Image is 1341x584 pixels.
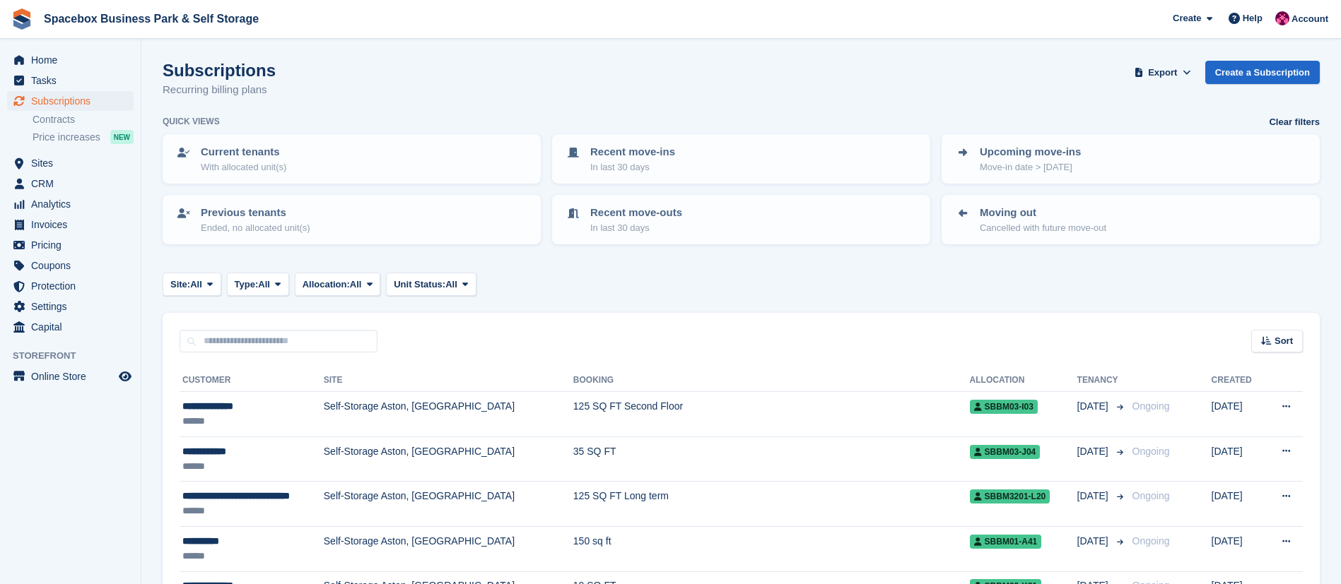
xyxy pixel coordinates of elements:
td: Self-Storage Aston, [GEOGRAPHIC_DATA] [324,526,573,571]
th: Customer [180,369,324,392]
a: Moving out Cancelled with future move-out [943,196,1318,243]
span: SBBM3201-L20 [970,489,1050,503]
span: Account [1292,12,1328,26]
span: [DATE] [1077,444,1111,459]
td: 150 sq ft [573,526,970,571]
span: SBBM03-I03 [970,400,1038,414]
a: menu [7,235,134,255]
a: Recent move-outs In last 30 days [554,196,929,243]
td: Self-Storage Aston, [GEOGRAPHIC_DATA] [324,482,573,527]
a: Spacebox Business Park & Self Storage [38,7,264,30]
a: Current tenants With allocated unit(s) [164,136,539,182]
button: Site: All [163,273,221,296]
p: Previous tenants [201,205,310,221]
span: Help [1243,11,1263,25]
th: Tenancy [1077,369,1127,392]
a: Create a Subscription [1205,61,1320,84]
a: Upcoming move-ins Move-in date > [DATE] [943,136,1318,182]
span: Subscriptions [31,91,116,111]
img: stora-icon-8386f47178a22dfd0bd8f6a31ec36ba5ce8667c1dd55bd0f319d3a0aa187defe.svg [11,8,33,30]
span: Price increases [33,131,100,144]
span: [DATE] [1077,399,1111,414]
img: Avishka Chauhan [1275,11,1289,25]
span: Capital [31,317,116,337]
a: menu [7,276,134,296]
button: Type: All [227,273,289,296]
div: NEW [110,130,134,144]
td: [DATE] [1212,526,1265,571]
span: Home [31,50,116,70]
a: menu [7,317,134,337]
p: Moving out [980,205,1106,221]
p: Move-in date > [DATE] [980,160,1081,174]
span: [DATE] [1077,534,1111,549]
p: Upcoming move-ins [980,144,1081,160]
th: Created [1212,369,1265,392]
span: Online Store [31,367,116,386]
a: menu [7,50,134,70]
span: All [258,278,270,292]
th: Booking [573,369,970,392]
p: With allocated unit(s) [201,160,286,174]
th: Site [324,369,573,392]
a: menu [7,256,134,275]
span: SBBM01-A41 [970,535,1042,549]
span: Ongoing [1132,535,1170,547]
span: Protection [31,276,116,296]
td: Self-Storage Aston, [GEOGRAPHIC_DATA] [324,436,573,482]
th: Allocation [970,369,1077,392]
td: Self-Storage Aston, [GEOGRAPHIC_DATA] [324,392,573,437]
span: Coupons [31,256,116,275]
span: Sites [31,153,116,173]
span: Ongoing [1132,400,1170,412]
p: In last 30 days [590,160,675,174]
span: All [350,278,362,292]
td: [DATE] [1212,392,1265,437]
span: All [445,278,457,292]
h6: Quick views [163,115,220,128]
a: Preview store [117,368,134,385]
span: Storefront [13,349,141,363]
span: Create [1173,11,1201,25]
td: 35 SQ FT [573,436,970,482]
p: Ended, no allocated unit(s) [201,221,310,235]
span: Site: [170,278,190,292]
a: Clear filters [1269,115,1320,129]
button: Export [1132,61,1194,84]
span: Settings [31,297,116,316]
span: Type: [235,278,259,292]
a: Previous tenants Ended, no allocated unit(s) [164,196,539,243]
p: Cancelled with future move-out [980,221,1106,235]
span: Pricing [31,235,116,255]
span: Sort [1275,334,1293,348]
span: Allocation: [303,278,350,292]
span: Export [1148,66,1177,80]
span: Unit Status: [394,278,445,292]
a: Price increases NEW [33,129,134,145]
a: menu [7,174,134,193]
p: Recent move-outs [590,205,682,221]
h1: Subscriptions [163,61,276,80]
span: Tasks [31,71,116,90]
td: 125 SQ FT Long term [573,482,970,527]
span: Invoices [31,215,116,234]
a: Contracts [33,113,134,126]
span: SBBM03-J04 [970,445,1041,459]
span: All [190,278,202,292]
span: Ongoing [1132,490,1170,501]
a: menu [7,91,134,111]
p: Recent move-ins [590,144,675,160]
a: Recent move-ins In last 30 days [554,136,929,182]
button: Allocation: All [295,273,381,296]
span: Ongoing [1132,446,1170,457]
a: menu [7,153,134,173]
td: [DATE] [1212,436,1265,482]
td: 125 SQ FT Second Floor [573,392,970,437]
a: menu [7,194,134,214]
a: menu [7,215,134,234]
p: Current tenants [201,144,286,160]
a: menu [7,297,134,316]
p: In last 30 days [590,221,682,235]
p: Recurring billing plans [163,82,276,98]
a: menu [7,71,134,90]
